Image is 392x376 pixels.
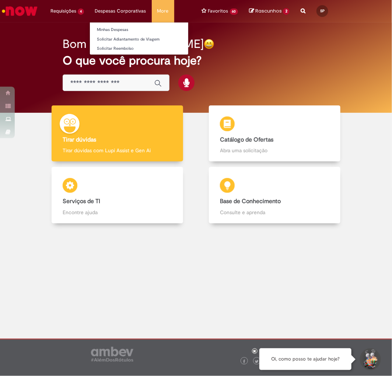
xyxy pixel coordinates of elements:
[283,8,290,15] span: 2
[50,7,76,15] span: Requisições
[208,7,228,15] span: Favoritos
[63,38,204,51] h2: Bom dia, [PERSON_NAME]
[255,360,259,363] img: logo_footer_twitter.png
[220,136,273,143] b: Catálogo de Ofertas
[63,198,100,205] b: Serviços de TI
[255,7,282,14] span: Rascunhos
[196,105,353,162] a: Catálogo de Ofertas Abra uma solicitação
[196,167,353,223] a: Base de Conhecimento Consulte e aprenda
[90,35,188,43] a: Solicitar Adiantamento de Viagem
[157,7,169,15] span: More
[63,54,329,67] h2: O que você procura hoje?
[230,8,238,15] span: 60
[220,198,281,205] b: Base de Conhecimento
[259,348,351,370] div: Oi, como posso te ajudar hoje?
[39,105,196,162] a: Tirar dúvidas Tirar dúvidas com Lupi Assist e Gen Ai
[78,8,84,15] span: 4
[63,136,96,143] b: Tirar dúvidas
[249,7,290,14] a: No momento, sua lista de rascunhos tem 2 Itens
[90,26,188,34] a: Minhas Despesas
[1,4,39,18] img: ServiceNow
[359,348,381,370] button: Iniciar Conversa de Suporte
[220,147,329,154] p: Abra uma solicitação
[204,39,214,49] img: happy-face.png
[220,209,329,216] p: Consulte e aprenda
[242,360,246,363] img: logo_footer_facebook.png
[63,209,172,216] p: Encontre ajuda
[63,147,172,154] p: Tirar dúvidas com Lupi Assist e Gen Ai
[95,7,146,15] span: Despesas Corporativas
[91,347,133,362] img: logo_footer_ambev_rotulo_gray.png
[90,45,188,53] a: Solicitar Reembolso
[320,8,325,13] span: SP
[90,22,189,55] ul: Despesas Corporativas
[39,167,196,223] a: Serviços de TI Encontre ajuda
